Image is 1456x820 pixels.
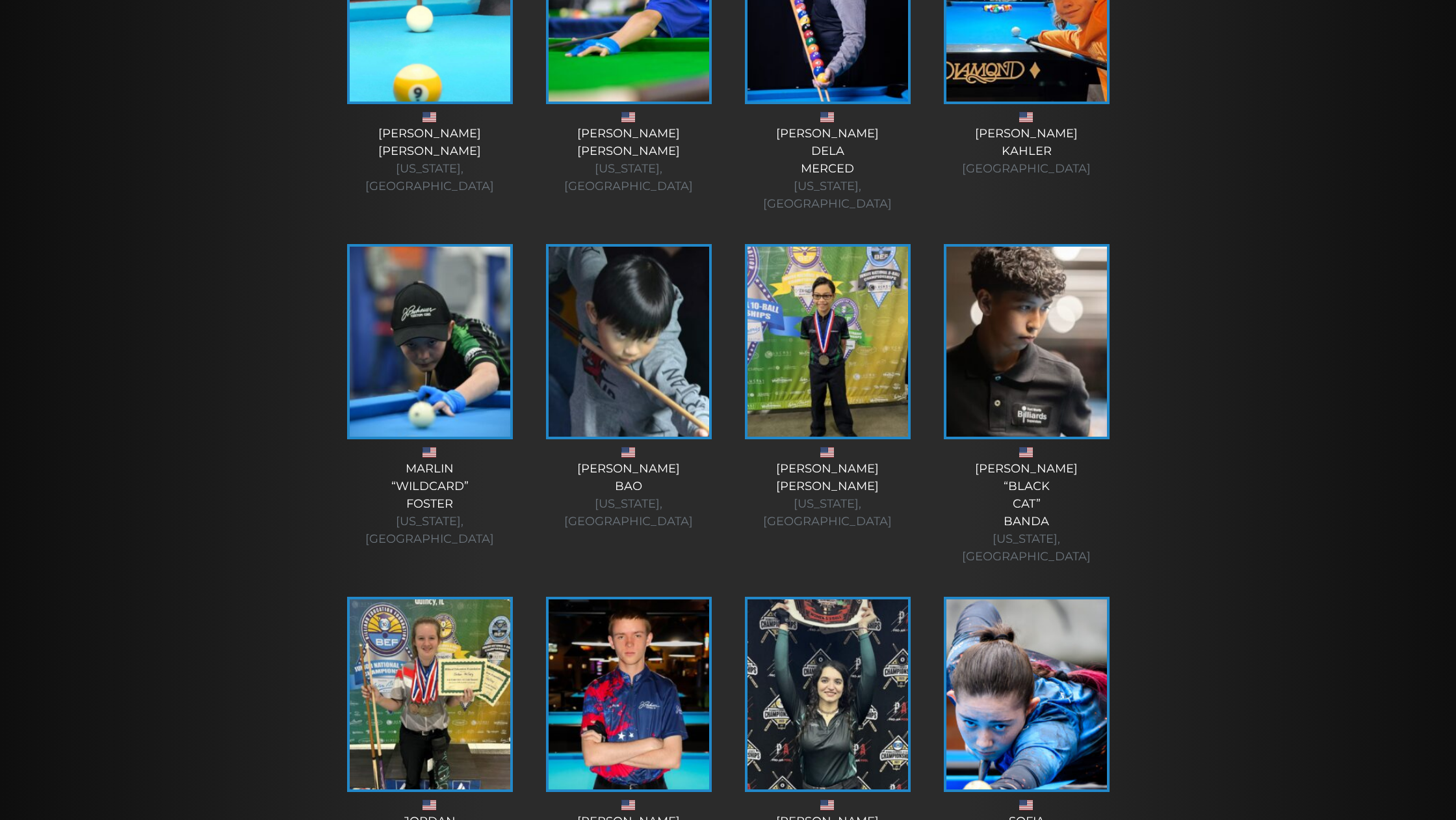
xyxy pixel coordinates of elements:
[350,247,510,437] img: IMG_3775-225x320.jpg
[747,247,908,437] img: donovan-2-225x320.jpg
[741,244,914,530] a: [PERSON_NAME][PERSON_NAME] [US_STATE], [GEOGRAPHIC_DATA]
[940,460,1113,566] div: [PERSON_NAME] “Black Cat” Banda
[542,160,715,195] div: [US_STATE], [GEOGRAPHIC_DATA]
[940,244,1113,566] a: [PERSON_NAME]“BlackCat”Banda [US_STATE], [GEOGRAPHIC_DATA]
[343,125,516,195] div: [PERSON_NAME] [PERSON_NAME]
[741,125,914,213] div: [PERSON_NAME] dela Merced
[946,247,1107,437] img: william-banda1-225x320.jpg
[350,599,510,789] img: JORDAN-LEIGHANN-HELFERY-3-225x320.jpg
[549,599,709,789] img: 466786355_122141070980336358_2206843854591487300_n-225x320.jpg
[741,460,914,530] div: [PERSON_NAME] [PERSON_NAME]
[542,460,715,530] div: [PERSON_NAME] Bao
[549,247,709,437] img: stephen-bao-profile-photo-3-225x320.jpg
[542,244,715,530] a: [PERSON_NAME]Bao [US_STATE], [GEOGRAPHIC_DATA]
[542,125,715,195] div: [PERSON_NAME] [PERSON_NAME]
[741,178,914,213] div: [US_STATE], [GEOGRAPHIC_DATA]
[343,513,516,548] div: [US_STATE], [GEOGRAPHIC_DATA]
[542,495,715,530] div: [US_STATE], [GEOGRAPHIC_DATA]
[940,160,1113,178] div: [GEOGRAPHIC_DATA]
[343,244,516,548] a: Marlin“Wildcard”Foster [US_STATE], [GEOGRAPHIC_DATA]
[946,599,1107,789] img: ED1_1472-Enhanced-NR-225x320.jpg
[747,599,908,789] img: original-7D67317E-F238-490E-B7B2-84C68952BBC1-225x320.jpeg
[940,125,1113,178] div: [PERSON_NAME] Kahler
[343,160,516,195] div: [US_STATE], [GEOGRAPHIC_DATA]
[343,460,516,548] div: Marlin “Wildcard” Foster
[741,495,914,530] div: [US_STATE], [GEOGRAPHIC_DATA]
[940,530,1113,566] div: [US_STATE], [GEOGRAPHIC_DATA]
